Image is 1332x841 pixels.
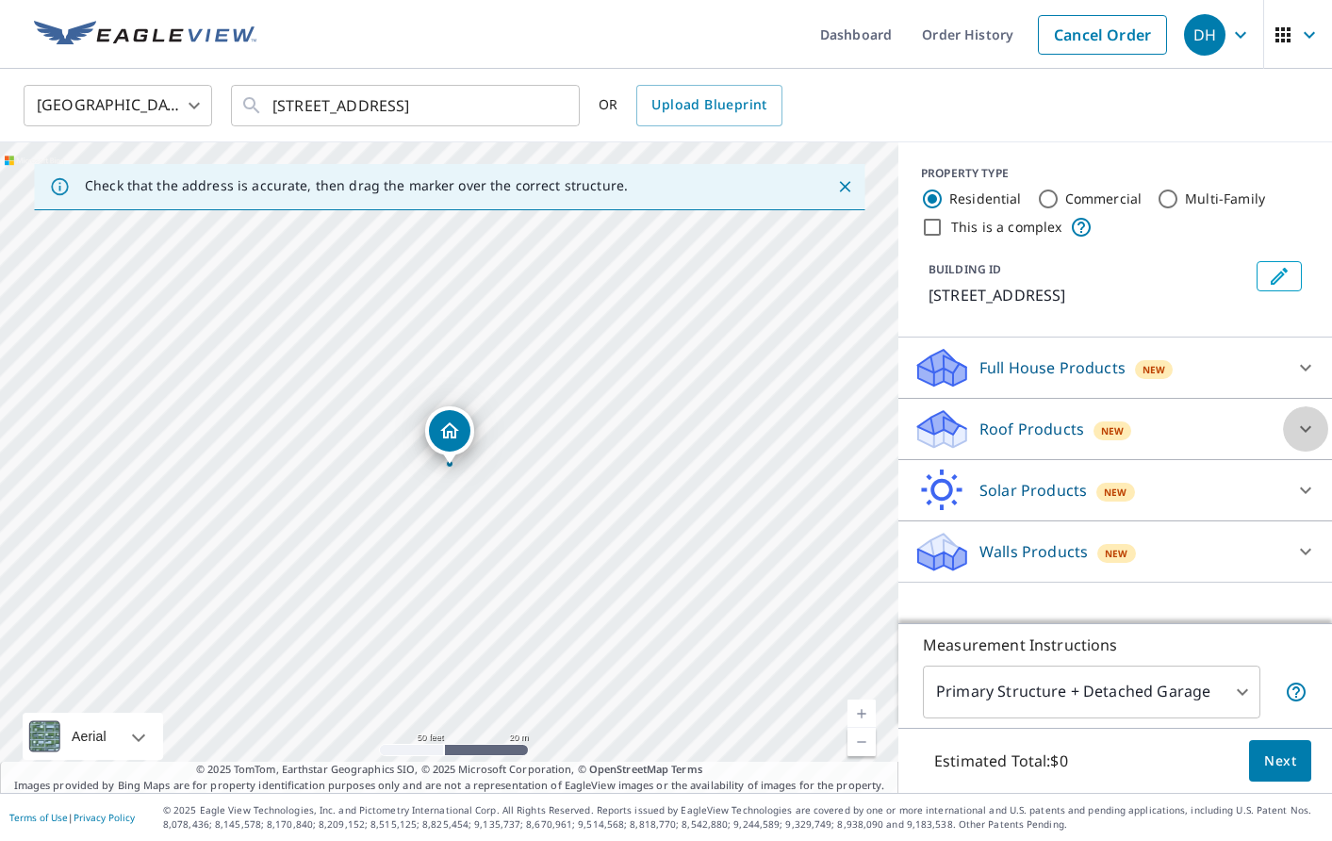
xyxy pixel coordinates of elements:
[1105,546,1127,561] span: New
[425,406,474,465] div: Dropped pin, building 1, Residential property, 5443 E Fremont Trl Kamas, UT 84036
[929,284,1249,306] p: [STREET_ADDRESS]
[923,666,1260,718] div: Primary Structure + Detached Garage
[847,700,876,728] a: Current Level 19, Zoom In
[1101,423,1124,438] span: New
[1185,190,1265,208] label: Multi-Family
[1257,261,1302,291] button: Edit building 1
[163,803,1323,832] p: © 2025 Eagle View Technologies, Inc. and Pictometry International Corp. All Rights Reserved. Repo...
[847,728,876,756] a: Current Level 19, Zoom Out
[24,79,212,132] div: [GEOGRAPHIC_DATA]
[589,762,668,776] a: OpenStreetMap
[599,85,782,126] div: OR
[979,356,1126,379] p: Full House Products
[1285,681,1307,703] span: Your report will include the primary structure and a detached garage if one exists.
[979,479,1087,502] p: Solar Products
[1065,190,1143,208] label: Commercial
[923,634,1307,656] p: Measurement Instructions
[1104,485,1126,500] span: New
[196,762,702,778] span: © 2025 TomTom, Earthstar Geographics SIO, © 2025 Microsoft Corporation, ©
[951,218,1062,237] label: This is a complex
[9,812,135,823] p: |
[913,468,1317,513] div: Solar ProductsNew
[272,79,541,132] input: Search by address or latitude-longitude
[651,93,766,117] span: Upload Blueprint
[979,418,1084,440] p: Roof Products
[929,261,1001,277] p: BUILDING ID
[34,21,256,49] img: EV Logo
[1249,740,1311,783] button: Next
[1038,15,1167,55] a: Cancel Order
[921,165,1309,182] div: PROPERTY TYPE
[913,406,1317,452] div: Roof ProductsNew
[832,174,857,199] button: Close
[949,190,1022,208] label: Residential
[1264,750,1296,773] span: Next
[913,529,1317,574] div: Walls ProductsNew
[671,762,702,776] a: Terms
[66,713,112,760] div: Aerial
[979,540,1088,563] p: Walls Products
[9,811,68,824] a: Terms of Use
[85,177,628,194] p: Check that the address is accurate, then drag the marker over the correct structure.
[74,811,135,824] a: Privacy Policy
[1184,14,1225,56] div: DH
[913,345,1317,390] div: Full House ProductsNew
[23,713,163,760] div: Aerial
[636,85,781,126] a: Upload Blueprint
[1143,362,1165,377] span: New
[919,740,1083,782] p: Estimated Total: $0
